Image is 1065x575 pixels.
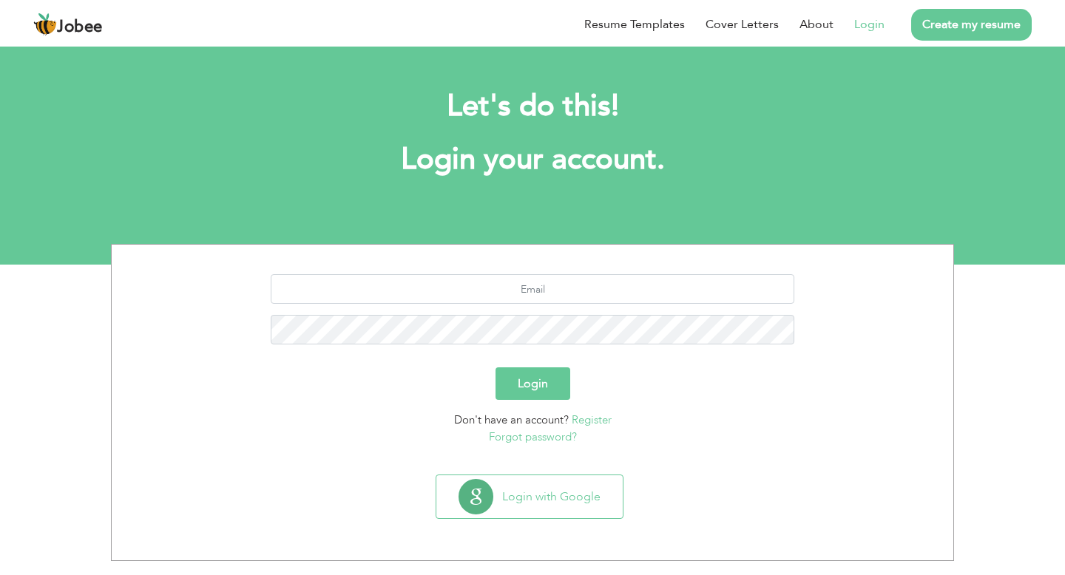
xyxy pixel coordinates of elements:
[854,16,885,33] a: Login
[33,13,57,36] img: jobee.io
[57,19,103,35] span: Jobee
[572,412,612,427] a: Register
[33,13,103,36] a: Jobee
[799,16,834,33] a: About
[496,367,570,400] button: Login
[911,9,1032,41] a: Create my resume
[584,16,685,33] a: Resume Templates
[436,475,623,518] button: Login with Google
[489,429,577,444] a: Forgot password?
[706,16,779,33] a: Cover Letters
[454,412,569,427] span: Don't have an account?
[133,140,932,179] h1: Login your account.
[133,87,932,126] h2: Let's do this!
[271,274,795,304] input: Email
